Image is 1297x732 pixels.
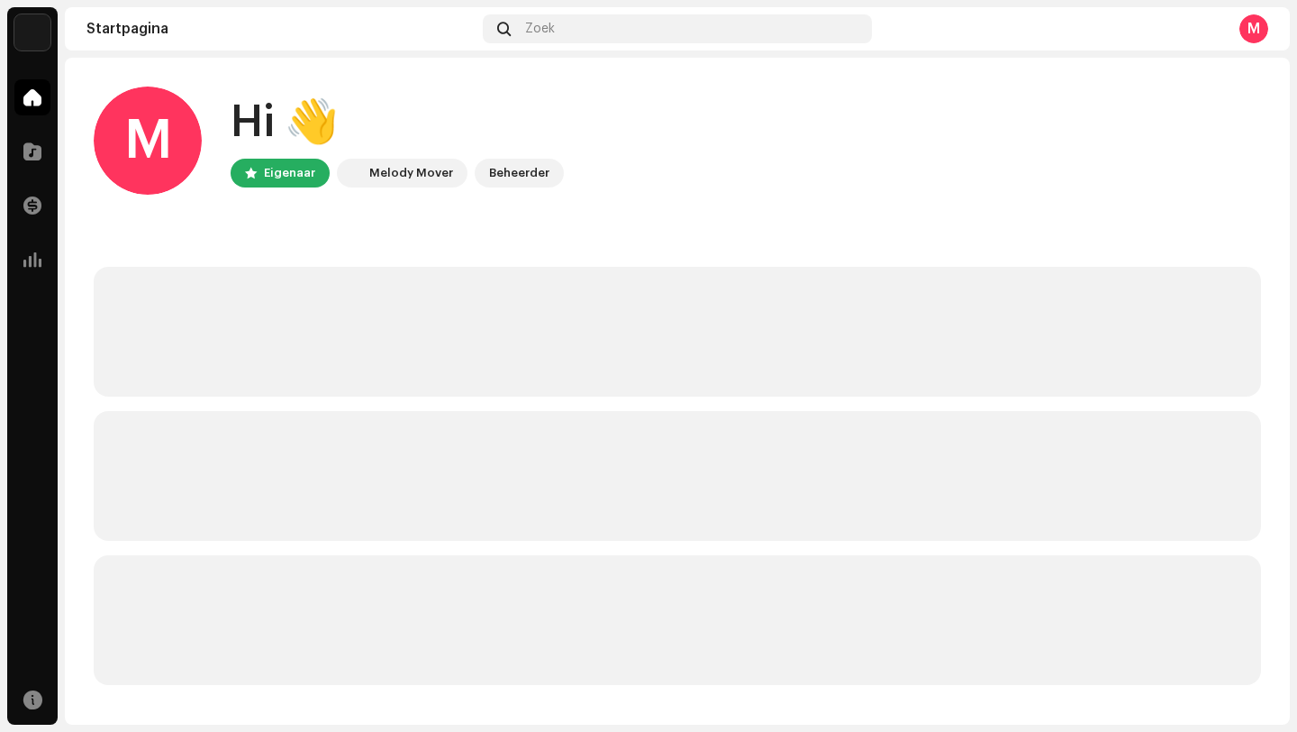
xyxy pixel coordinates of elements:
div: M [1239,14,1268,43]
div: M [94,87,202,195]
img: 34f81ff7-2202-4073-8c5d-62963ce809f3 [14,14,50,50]
div: Melody Mover [369,162,453,184]
span: Zoek [525,22,555,36]
div: Beheerder [489,162,549,184]
div: Hi 👋 [231,94,564,151]
div: Startpagina [86,22,476,36]
img: 34f81ff7-2202-4073-8c5d-62963ce809f3 [340,162,362,184]
div: Eigenaar [264,162,315,184]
